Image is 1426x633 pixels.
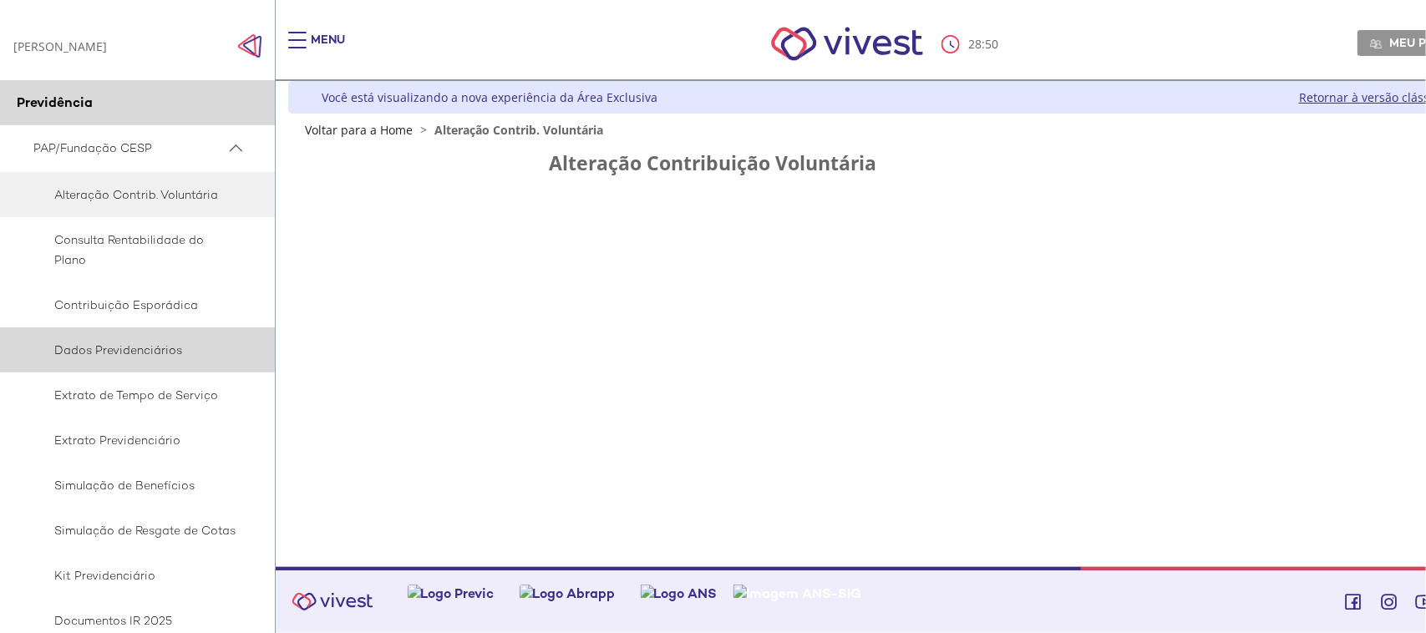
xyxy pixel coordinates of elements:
a: Voltar para a Home [305,122,413,138]
span: 28 [968,36,982,52]
span: 50 [985,36,998,52]
img: Fechar menu [237,33,262,58]
span: Alteração Contrib. Voluntária [434,122,603,138]
span: Extrato Previdenciário [33,430,236,450]
span: PAP/Fundação CESP [33,138,226,159]
img: Vivest [282,583,383,620]
div: : [941,35,1002,53]
div: Menu [311,32,345,65]
img: Vivest [753,8,942,79]
span: Click to close side navigation. [237,33,262,58]
img: Imagem ANS-SIG [733,585,862,602]
span: Contribuição Esporádica [33,295,236,315]
span: Alteração Contrib. Voluntária [33,185,236,205]
div: [PERSON_NAME] [13,38,107,54]
span: Consulta Rentabilidade do Plano [33,230,236,270]
span: Extrato de Tempo de Serviço [33,385,236,405]
img: Meu perfil [1370,38,1383,50]
section: FunCESP - Novo Contribuição Voluntária Portlet [388,153,1380,186]
span: > [416,122,431,138]
h2: Alteração Contribuição Voluntária [550,153,1218,174]
img: Logo Abrapp [520,585,616,602]
img: Logo Previc [408,585,495,602]
span: Simulação de Benefícios [33,475,236,495]
img: Logo ANS [641,585,718,602]
span: Kit Previdenciário [33,565,236,585]
footer: Vivest [276,567,1426,633]
span: Dados Previdenciários [33,340,236,360]
span: Simulação de Resgate de Cotas [33,520,236,540]
span: Previdência [17,94,93,111]
span: Documentos IR 2025 [33,610,236,630]
div: Você está visualizando a nova experiência da Área Exclusiva [322,89,657,105]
